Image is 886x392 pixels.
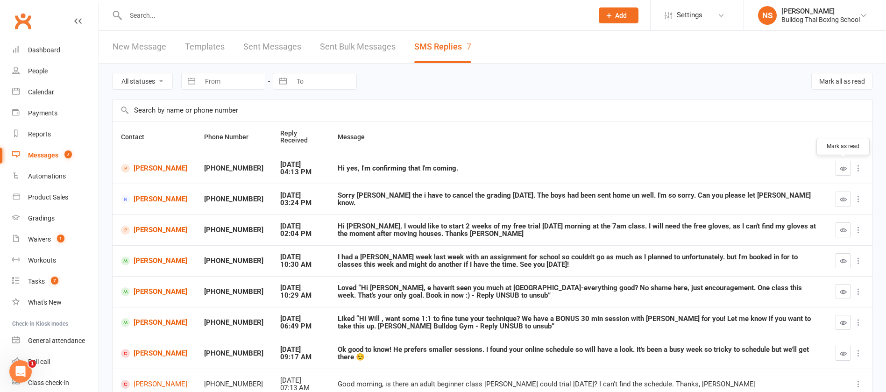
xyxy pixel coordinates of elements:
input: To [291,73,356,89]
span: Add [615,12,627,19]
a: [PERSON_NAME] [121,164,187,173]
th: Reply Received [272,121,329,153]
div: Messages [28,151,58,159]
div: [PHONE_NUMBER] [204,257,263,265]
div: Dashboard [28,46,60,54]
div: [DATE] [280,284,321,292]
a: General attendance kiosk mode [12,330,99,351]
a: [PERSON_NAME] [121,380,187,389]
a: New Message [113,31,166,63]
div: [PHONE_NUMBER] [204,164,263,172]
a: Calendar [12,82,99,103]
iframe: Intercom live chat [9,360,32,383]
div: Tasks [28,278,45,285]
button: Mark all as read [811,73,873,90]
a: Tasks 7 [12,271,99,292]
a: Workouts [12,250,99,271]
div: [PHONE_NUMBER] [204,319,263,327]
div: Ok good to know! He prefers smaller sessions. I found your online schedule so will have a look. I... [338,346,819,361]
span: Settings [677,5,702,26]
div: [PERSON_NAME] [781,7,860,15]
div: Product Sales [28,193,68,201]
a: Roll call [12,351,99,372]
div: NS [758,6,777,25]
div: People [28,67,48,75]
div: Hi [PERSON_NAME], I would like to start 2 weeks of my free trial [DATE] morning at the 7am class.... [338,222,819,238]
button: Add [599,7,638,23]
div: [DATE] [280,222,321,230]
div: 02:04 PM [280,230,321,238]
input: Search... [123,9,587,22]
div: Calendar [28,88,54,96]
div: Payments [28,109,57,117]
a: [PERSON_NAME] [121,257,187,265]
div: What's New [28,299,62,306]
div: [DATE] [280,192,321,200]
div: Liked “Hi Will , want some 1:1 to fine tune your technique? We have a BONUS 30 min session with [... [338,315,819,330]
div: 04:13 PM [280,168,321,176]
div: [PHONE_NUMBER] [204,288,263,296]
a: People [12,61,99,82]
a: Templates [185,31,225,63]
th: Message [329,121,827,153]
div: 03:24 PM [280,199,321,207]
a: Dashboard [12,40,99,61]
a: Sent Messages [243,31,301,63]
div: [PHONE_NUMBER] [204,380,263,388]
div: [DATE] [280,315,321,323]
span: 1 [57,235,64,242]
a: Reports [12,124,99,145]
div: Good morning, is there an adult beginner class [PERSON_NAME] could trial [DATE]? I can't find the... [338,380,819,388]
div: Bulldog Thai Boxing School [781,15,860,24]
div: Sorry [PERSON_NAME] the i have to cancel the grading [DATE]. The boys had been sent home un well.... [338,192,819,207]
div: I had a [PERSON_NAME] week last week with an assignment for school so couldn't go as much as I pl... [338,253,819,269]
th: Contact [113,121,196,153]
a: [PERSON_NAME] [121,349,187,358]
div: Automations [28,172,66,180]
div: Roll call [28,358,50,365]
input: From [200,73,265,89]
a: What's New [12,292,99,313]
div: [PHONE_NUMBER] [204,195,263,203]
a: Payments [12,103,99,124]
div: Reports [28,130,51,138]
div: 10:29 AM [280,292,321,299]
a: Clubworx [11,9,35,33]
div: [DATE] [280,161,321,169]
a: Product Sales [12,187,99,208]
div: Gradings [28,214,55,222]
div: Hi yes, I'm confirming that I'm coming. [338,164,819,172]
div: [DATE] [280,253,321,261]
div: 09:17 AM [280,353,321,361]
a: [PERSON_NAME] [121,287,187,296]
div: 07:13 AM [280,384,321,392]
span: 7 [51,277,58,285]
div: [DATE] [280,346,321,354]
a: Gradings [12,208,99,229]
a: [PERSON_NAME] [121,195,187,204]
a: Automations [12,166,99,187]
div: 7 [467,42,471,51]
div: Waivers [28,235,51,243]
div: Class check-in [28,379,69,386]
a: Messages 7 [12,145,99,166]
div: [DATE] [280,377,321,385]
span: 1 [28,360,36,368]
a: Sent Bulk Messages [320,31,396,63]
div: [PHONE_NUMBER] [204,226,263,234]
div: 10:30 AM [280,261,321,269]
div: [PHONE_NUMBER] [204,349,263,357]
div: Loved “Hi [PERSON_NAME], e haven't seen you much at [GEOGRAPHIC_DATA]-everything good? No shame h... [338,284,819,299]
a: SMS Replies7 [414,31,471,63]
a: [PERSON_NAME] [121,318,187,327]
div: 06:49 PM [280,322,321,330]
a: [PERSON_NAME] [121,226,187,235]
span: 7 [64,150,72,158]
a: Waivers 1 [12,229,99,250]
div: General attendance [28,337,85,344]
th: Phone Number [196,121,272,153]
input: Search by name or phone number [113,100,872,121]
div: Workouts [28,257,56,264]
